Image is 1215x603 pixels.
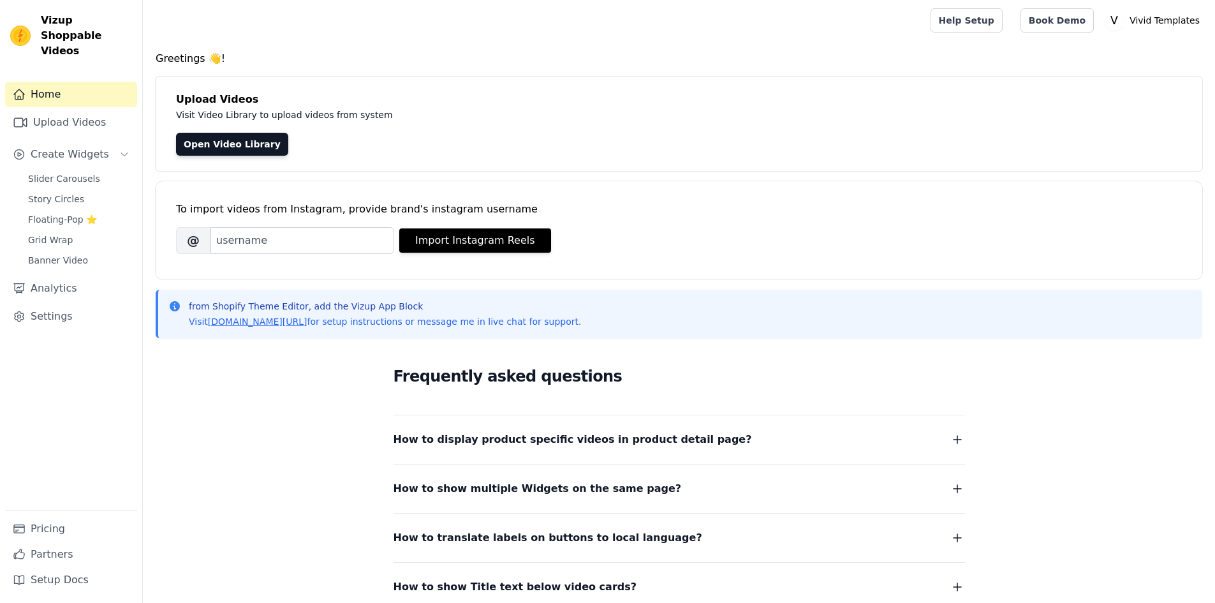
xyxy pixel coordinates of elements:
span: How to show multiple Widgets on the same page? [394,480,682,498]
span: @ [176,227,210,254]
button: Import Instagram Reels [399,228,551,253]
a: Grid Wrap [20,231,137,249]
text: V [1110,14,1118,27]
button: Create Widgets [5,142,137,167]
span: How to show Title text below video cards? [394,578,637,596]
a: Analytics [5,276,137,301]
span: Vizup Shoppable Videos [41,13,132,59]
p: Visit for setup instructions or message me in live chat for support. [189,315,581,328]
button: How to display product specific videos in product detail page? [394,431,965,449]
h4: Greetings 👋! [156,51,1202,66]
span: Story Circles [28,193,84,205]
span: Floating-Pop ⭐ [28,213,97,226]
a: Slider Carousels [20,170,137,188]
a: Floating-Pop ⭐ [20,211,137,228]
span: How to translate labels on buttons to local language? [394,529,702,547]
p: from Shopify Theme Editor, add the Vizup App Block [189,300,581,313]
a: Banner Video [20,251,137,269]
a: [DOMAIN_NAME][URL] [208,316,307,327]
span: Grid Wrap [28,234,73,246]
h4: Upload Videos [176,92,1182,107]
a: Settings [5,304,137,329]
a: Partners [5,542,137,567]
span: Banner Video [28,254,88,267]
button: V Vivid Templates [1104,9,1205,32]
a: Story Circles [20,190,137,208]
input: username [210,227,394,254]
a: Help Setup [931,8,1003,33]
a: Pricing [5,516,137,542]
h2: Frequently asked questions [394,364,965,389]
a: Open Video Library [176,133,288,156]
a: Setup Docs [5,567,137,593]
p: Visit Video Library to upload videos from system [176,107,747,123]
img: Vizup [10,26,31,46]
a: Home [5,82,137,107]
a: Upload Videos [5,110,137,135]
a: Book Demo [1020,8,1094,33]
button: How to show multiple Widgets on the same page? [394,480,965,498]
span: Slider Carousels [28,172,100,185]
span: How to display product specific videos in product detail page? [394,431,752,449]
span: Create Widgets [31,147,109,162]
button: How to translate labels on buttons to local language? [394,529,965,547]
button: How to show Title text below video cards? [394,578,965,596]
div: To import videos from Instagram, provide brand's instagram username [176,202,1182,217]
p: Vivid Templates [1124,9,1205,32]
